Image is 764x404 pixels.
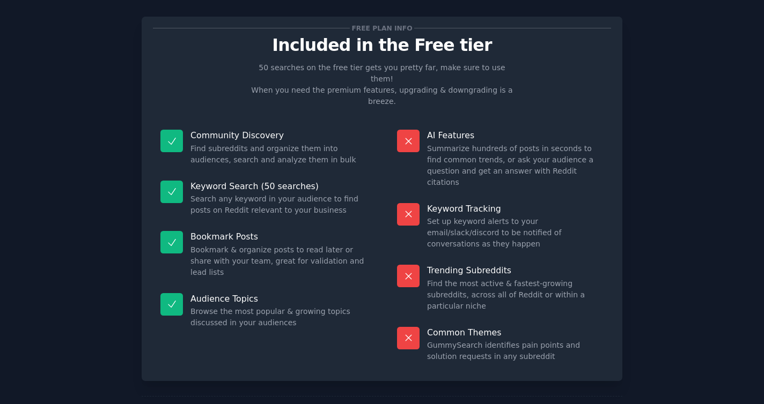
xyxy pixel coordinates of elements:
[427,327,604,338] p: Common Themes
[350,23,414,34] span: Free plan info
[427,130,604,141] p: AI Features
[190,231,367,242] p: Bookmark Posts
[427,265,604,276] p: Trending Subreddits
[427,278,604,312] dd: Find the most active & fastest-growing subreddits, across all of Reddit or within a particular niche
[190,293,367,304] p: Audience Topics
[427,340,604,362] dd: GummySearch identifies pain points and solution requests in any subreddit
[190,143,367,166] dd: Find subreddits and organize them into audiences, search and analyze them in bulk
[190,181,367,192] p: Keyword Search (50 searches)
[427,203,604,214] p: Keyword Tracking
[190,193,367,216] dd: Search any keyword in your audience to find posts on Reddit relevant to your business
[190,130,367,141] p: Community Discovery
[427,216,604,250] dd: Set up keyword alerts to your email/slack/discord to be notified of conversations as they happen
[427,143,604,188] dd: Summarize hundreds of posts in seconds to find common trends, or ask your audience a question and...
[190,244,367,278] dd: Bookmark & organize posts to read later or share with your team, great for validation and lead lists
[153,36,611,55] p: Included in the Free tier
[190,306,367,328] dd: Browse the most popular & growing topics discussed in your audiences
[247,62,517,107] p: 50 searches on the free tier gets you pretty far, make sure to use them! When you need the premiu...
